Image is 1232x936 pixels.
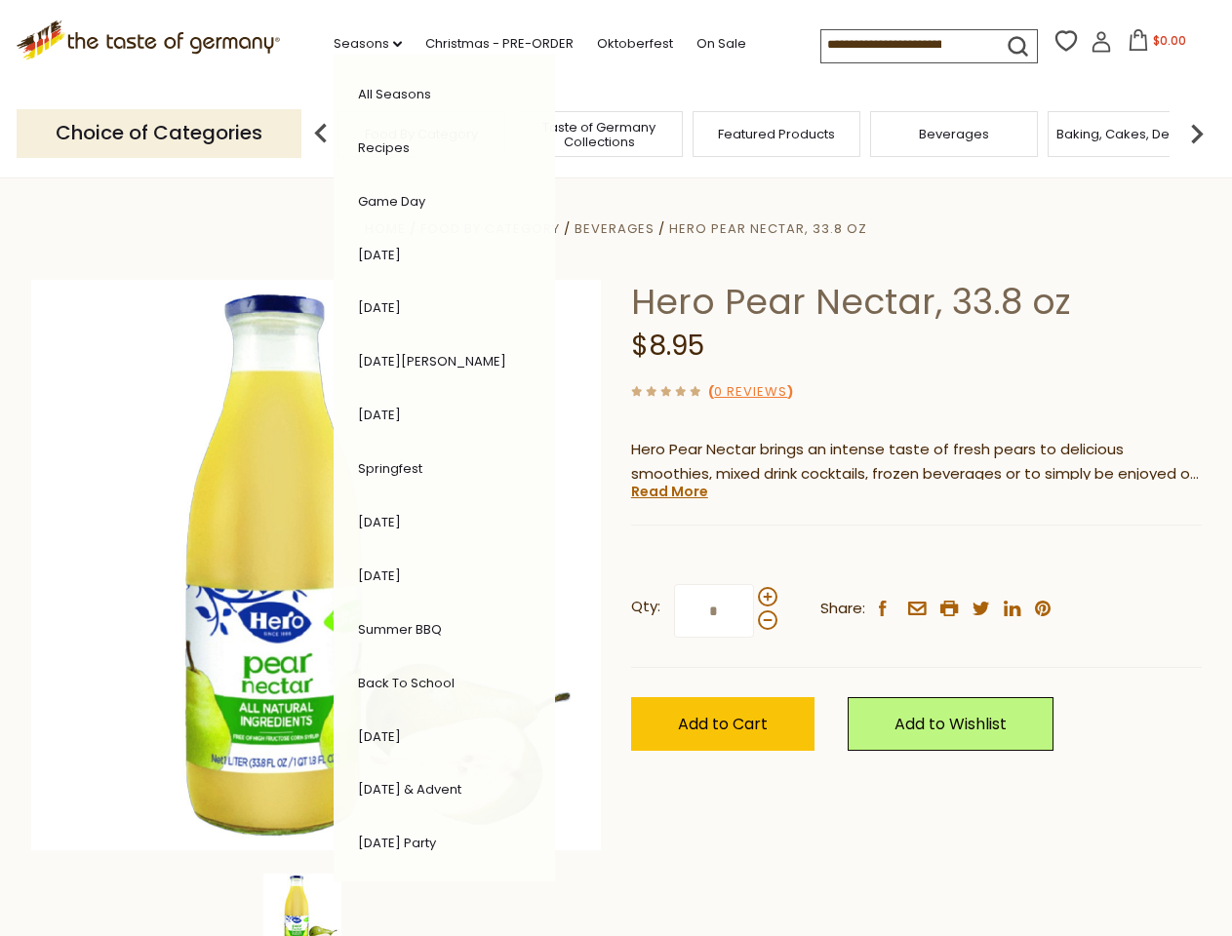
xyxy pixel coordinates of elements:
a: Beverages [919,127,989,141]
a: [DATE] [358,513,401,531]
a: Springfest [358,459,422,478]
h1: Hero Pear Nectar, 33.8 oz [631,280,1202,324]
a: Seasons [334,33,402,55]
a: [DATE][PERSON_NAME] [358,352,506,370]
span: Add to Cart [678,713,768,735]
button: Add to Cart [631,697,815,751]
p: Hero Pear Nectar brings an intense taste of fresh pears to delicious smoothies, mixed drink cockt... [631,438,1202,487]
span: Share: [820,597,865,621]
input: Qty: [674,584,754,638]
a: [DATE] [358,566,401,585]
img: next arrow [1177,114,1216,153]
strong: Qty: [631,595,660,619]
a: [DATE] [358,727,401,746]
a: Christmas - PRE-ORDER [425,33,574,55]
span: $8.95 [631,327,704,365]
a: Recipes [358,138,410,157]
img: Hero Pear Nectar, 33.8 oz [31,280,602,850]
a: [DATE] [358,246,401,264]
a: [DATE] [358,406,401,424]
img: previous arrow [301,114,340,153]
a: Add to Wishlist [848,697,1053,751]
a: [DATE] Party [358,834,436,852]
a: Baking, Cakes, Desserts [1056,127,1208,141]
a: Hero Pear Nectar, 33.8 oz [669,219,867,238]
span: $0.00 [1153,32,1186,49]
a: 0 Reviews [714,382,787,403]
a: Read More [631,482,708,501]
a: Oktoberfest [597,33,673,55]
a: Taste of Germany Collections [521,120,677,149]
a: Summer BBQ [358,620,442,639]
a: All Seasons [358,85,431,103]
a: [DATE] & Advent [358,780,461,799]
a: [DATE] [358,298,401,317]
a: Back to School [358,674,455,692]
span: ( ) [708,382,793,401]
a: Game Day [358,192,425,211]
button: $0.00 [1116,29,1199,58]
a: Beverages [575,219,655,238]
p: Choice of Categories [17,109,301,157]
a: On Sale [696,33,746,55]
a: Featured Products [718,127,835,141]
